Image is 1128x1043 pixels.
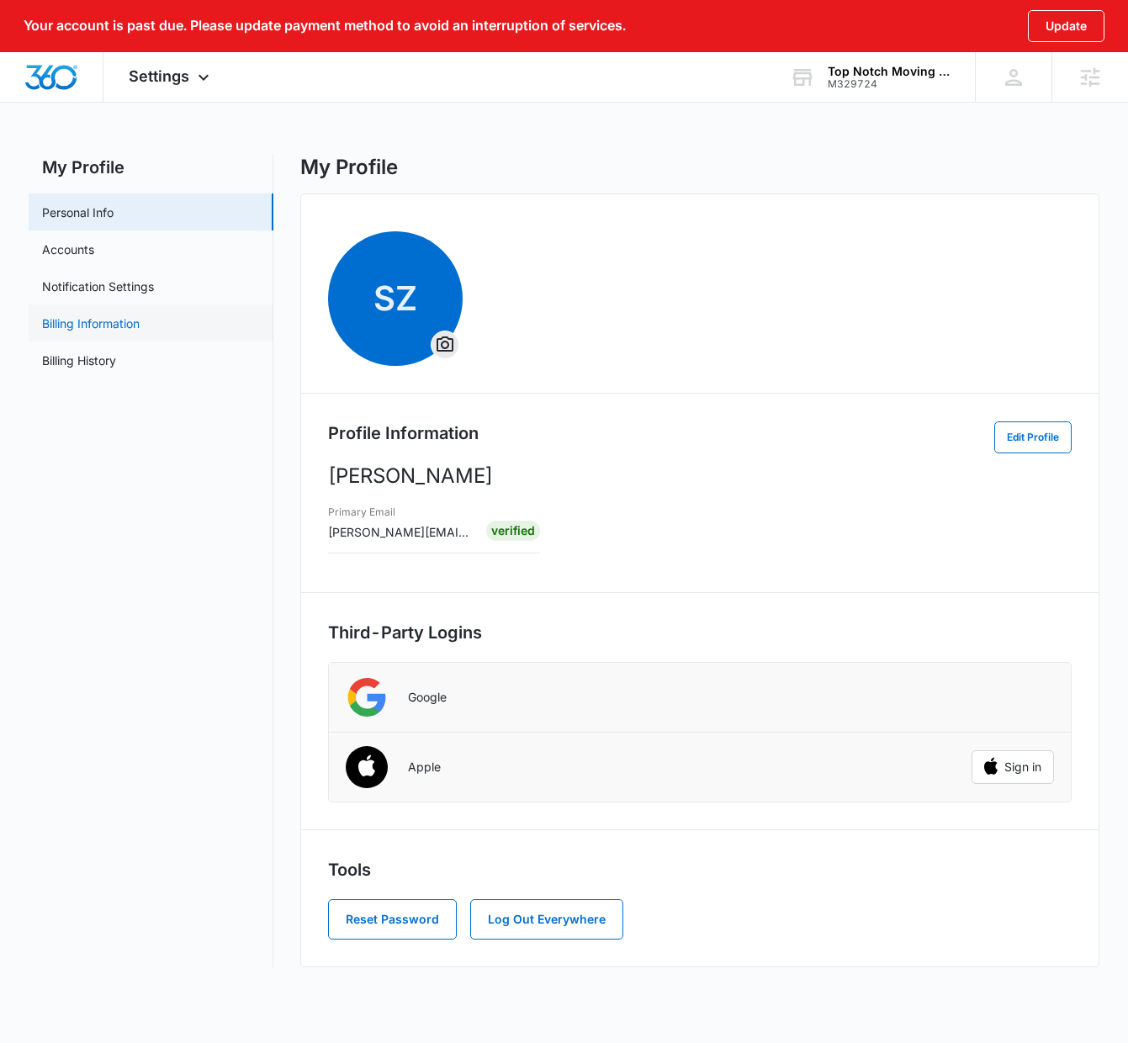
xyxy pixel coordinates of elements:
h2: Tools [328,857,1072,882]
p: [PERSON_NAME] [328,461,1072,491]
span: [PERSON_NAME][EMAIL_ADDRESS][DOMAIN_NAME] [328,525,628,539]
div: Settings [103,52,239,102]
button: Log Out Everywhere [470,899,623,940]
a: Accounts [42,241,94,258]
button: Sign in [972,750,1054,784]
span: SZ [328,231,463,366]
h3: Primary Email [328,505,474,520]
img: Google [346,676,388,718]
iframe: Sign in with Google Button [963,679,1062,716]
span: Settings [129,67,189,85]
p: Your account is past due. Please update payment method to avoid an interruption of services. [24,18,626,34]
button: Edit Profile [994,421,1072,453]
a: Personal Info [42,204,114,221]
a: Billing History [42,352,116,369]
button: Update [1028,10,1104,42]
div: account name [828,65,951,78]
h2: Profile Information [328,421,479,446]
h2: My Profile [29,155,273,180]
div: account id [828,78,951,90]
h1: My Profile [300,155,398,180]
h2: Third-Party Logins [328,620,1072,645]
a: Billing Information [42,315,140,332]
img: Apple [335,737,398,800]
p: Apple [408,760,441,775]
button: Reset Password [328,899,457,940]
p: Google [408,690,447,705]
a: Notification Settings [42,278,154,295]
button: Overflow Menu [432,331,458,358]
div: Verified [486,521,540,541]
span: SZOverflow Menu [328,231,463,366]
